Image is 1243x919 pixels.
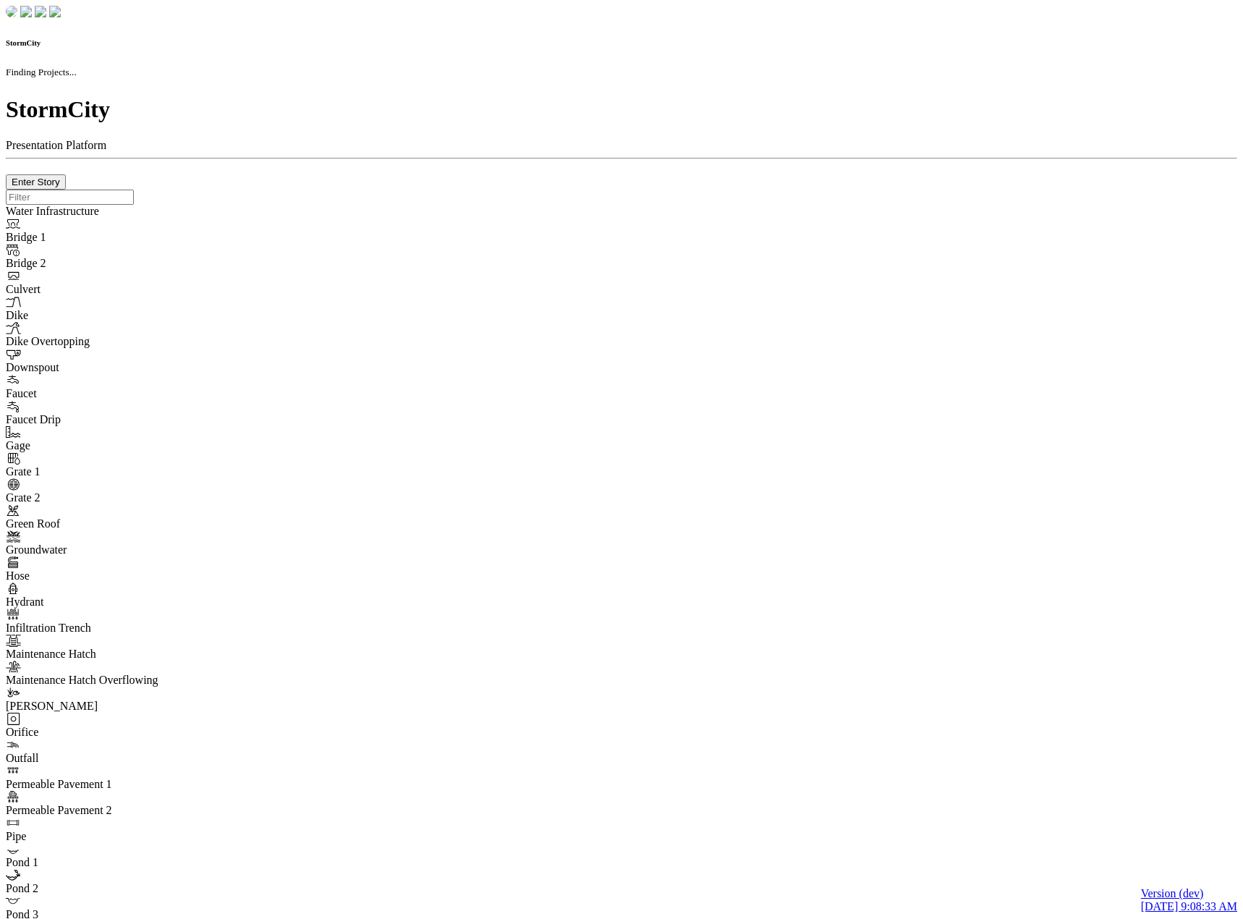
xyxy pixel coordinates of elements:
div: Downspout [6,361,203,374]
h1: StormCity [6,96,1237,123]
div: Pipe [6,830,203,843]
img: chi-fish-up.png [35,6,46,17]
div: Faucet [6,387,203,400]
div: Hose [6,569,203,583]
h6: StormCity [6,38,1237,47]
div: Permeable Pavement 1 [6,778,203,791]
div: Dike Overtopping [6,335,203,348]
div: Hydrant [6,596,203,609]
img: chi-fish-blink.png [49,6,61,17]
span: Presentation Platform [6,139,106,151]
div: Permeable Pavement 2 [6,804,203,817]
div: Outfall [6,752,203,765]
input: Filter [6,190,134,205]
div: Green Roof [6,517,203,530]
div: Infiltration Trench [6,622,203,635]
div: Grate 1 [6,465,203,478]
div: Bridge 2 [6,257,203,270]
div: Culvert [6,283,203,296]
div: Pond 2 [6,882,203,895]
div: Water Infrastructure [6,205,203,218]
div: Bridge 1 [6,231,203,244]
a: Version (dev) [DATE] 9:08:33 AM [1141,887,1237,913]
div: Dike [6,309,203,322]
small: Finding Projects... [6,67,77,77]
div: Faucet Drip [6,413,203,426]
div: Maintenance Hatch [6,648,203,661]
button: Enter Story [6,174,66,190]
div: Groundwater [6,543,203,556]
div: Pond 1 [6,856,203,869]
img: chi-fish-down.png [20,6,32,17]
div: Gage [6,439,203,452]
div: Grate 2 [6,491,203,504]
div: Orifice [6,726,203,739]
span: [DATE] 9:08:33 AM [1141,900,1237,912]
div: [PERSON_NAME] [6,700,203,713]
img: chi-fish-blink.png [6,6,17,17]
div: Maintenance Hatch Overflowing [6,674,203,687]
